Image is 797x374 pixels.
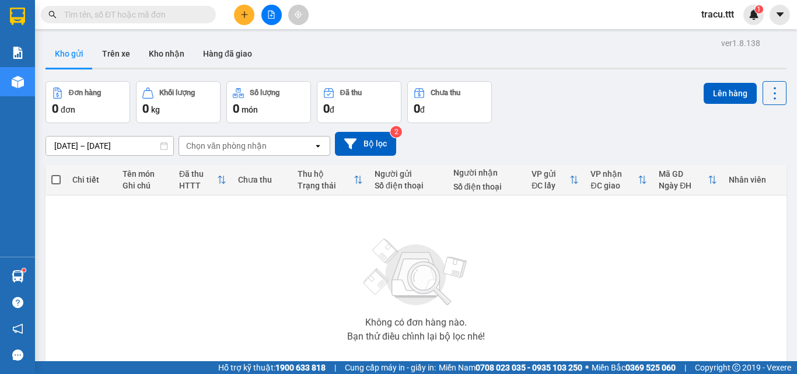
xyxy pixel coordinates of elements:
th: Toggle SortBy [653,165,723,195]
span: plus [240,11,249,19]
span: ⚪️ [585,365,589,370]
div: Đã thu [179,169,217,179]
button: file-add [261,5,282,25]
div: Thu hộ [298,169,354,179]
span: đ [420,105,425,114]
span: aim [294,11,302,19]
button: Đã thu0đ [317,81,401,123]
th: Toggle SortBy [526,165,585,195]
span: caret-down [775,9,785,20]
div: Chưa thu [431,89,460,97]
span: Miền Nam [439,361,582,374]
div: Tên món [123,169,167,179]
img: warehouse-icon [12,270,24,282]
span: 0 [323,102,330,116]
sup: 1 [22,268,26,272]
span: Cung cấp máy in - giấy in: [345,361,436,374]
th: Toggle SortBy [585,165,653,195]
span: 0 [52,102,58,116]
span: đ [330,105,334,114]
img: warehouse-icon [12,76,24,88]
th: Toggle SortBy [173,165,232,195]
span: 0 [414,102,420,116]
button: Số lượng0món [226,81,311,123]
svg: open [313,141,323,151]
span: | [334,361,336,374]
div: Người gửi [375,169,442,179]
span: search [48,11,57,19]
div: Mã GD [659,169,708,179]
input: Select a date range. [46,137,173,155]
button: aim [288,5,309,25]
img: solution-icon [12,47,24,59]
div: HTTT [179,181,217,190]
button: Bộ lọc [335,132,396,156]
div: VP nhận [590,169,638,179]
strong: 0369 525 060 [625,363,676,372]
div: Bạn thử điều chỉnh lại bộ lọc nhé! [347,332,485,341]
span: copyright [732,363,740,372]
span: question-circle [12,297,23,308]
span: tracu.ttt [692,7,743,22]
span: notification [12,323,23,334]
div: ĐC lấy [532,181,569,190]
div: ĐC giao [590,181,638,190]
div: Khối lượng [159,89,195,97]
button: Chưa thu0đ [407,81,492,123]
span: message [12,349,23,361]
sup: 2 [390,126,402,138]
span: 0 [233,102,239,116]
button: Trên xe [93,40,139,68]
div: Không có đơn hàng nào. [365,318,467,327]
strong: 1900 633 818 [275,363,326,372]
button: plus [234,5,254,25]
div: Chọn văn phòng nhận [186,140,267,152]
span: 1 [757,5,761,13]
img: logo-vxr [10,8,25,25]
button: Hàng đã giao [194,40,261,68]
div: Đơn hàng [69,89,101,97]
span: Miền Bắc [592,361,676,374]
div: Số điện thoại [453,182,520,191]
strong: 0708 023 035 - 0935 103 250 [476,363,582,372]
button: Kho nhận [139,40,194,68]
div: ver 1.8.138 [721,37,760,50]
div: Số điện thoại [375,181,442,190]
input: Tìm tên, số ĐT hoặc mã đơn [64,8,202,21]
sup: 1 [755,5,763,13]
span: file-add [267,11,275,19]
button: Kho gửi [46,40,93,68]
span: | [684,361,686,374]
button: Khối lượng0kg [136,81,221,123]
span: đơn [61,105,75,114]
div: VP gửi [532,169,569,179]
th: Toggle SortBy [292,165,369,195]
div: Trạng thái [298,181,354,190]
span: Hỗ trợ kỹ thuật: [218,361,326,374]
span: 0 [142,102,149,116]
div: Ghi chú [123,181,167,190]
button: caret-down [770,5,790,25]
div: Người nhận [453,168,520,177]
div: Số lượng [250,89,279,97]
div: Chưa thu [238,175,285,184]
span: kg [151,105,160,114]
button: Lên hàng [704,83,757,104]
img: icon-new-feature [749,9,759,20]
span: món [242,105,258,114]
button: Đơn hàng0đơn [46,81,130,123]
div: Đã thu [340,89,362,97]
div: Chi tiết [72,175,111,184]
img: svg+xml;base64,PHN2ZyBjbGFzcz0ibGlzdC1wbHVnX19zdmciIHhtbG5zPSJodHRwOi8vd3d3LnczLm9yZy8yMDAwL3N2Zy... [358,232,474,313]
div: Ngày ĐH [659,181,708,190]
div: Nhân viên [729,175,781,184]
